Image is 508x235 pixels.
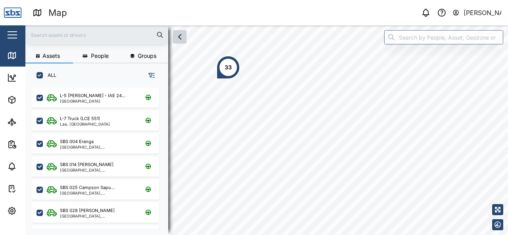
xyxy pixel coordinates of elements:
label: ALL [43,72,56,78]
div: Dashboard [21,73,56,82]
div: Settings [21,206,49,215]
div: Reports [21,140,48,149]
div: L-5 [PERSON_NAME] - IAE 24... [60,92,125,99]
div: Alarms [21,162,45,171]
div: Sites [21,118,40,126]
div: SBS 004 Eranga [60,138,94,145]
span: Groups [138,53,156,59]
div: [GEOGRAPHIC_DATA], [GEOGRAPHIC_DATA] [60,191,136,195]
div: [GEOGRAPHIC_DATA], [GEOGRAPHIC_DATA] [60,214,136,218]
div: SBS 014 [PERSON_NAME] [60,161,114,168]
div: SBS 028 [PERSON_NAME] [60,207,115,214]
div: L-7 Truck (LCE 551) [60,115,100,122]
canvas: Map [25,25,508,235]
div: [GEOGRAPHIC_DATA], [GEOGRAPHIC_DATA] [60,168,136,172]
div: SBS 025 Campson Sapu... [60,184,115,191]
div: Map [21,51,38,60]
span: People [91,53,109,59]
div: [PERSON_NAME] [464,8,502,18]
button: [PERSON_NAME] [452,7,502,18]
div: [GEOGRAPHIC_DATA], [GEOGRAPHIC_DATA] [60,145,136,149]
div: 33 [225,63,232,72]
div: Lae, [GEOGRAPHIC_DATA] [60,122,110,126]
img: Main Logo [4,4,21,21]
div: Map marker [216,55,240,79]
input: Search by People, Asset, Geozone or Place [384,30,503,44]
div: Tasks [21,184,42,193]
div: Map [48,6,67,20]
span: Assets [42,53,60,59]
input: Search assets or drivers [30,29,164,41]
div: [GEOGRAPHIC_DATA] [60,99,125,103]
div: Assets [21,96,45,104]
div: grid [32,85,168,229]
